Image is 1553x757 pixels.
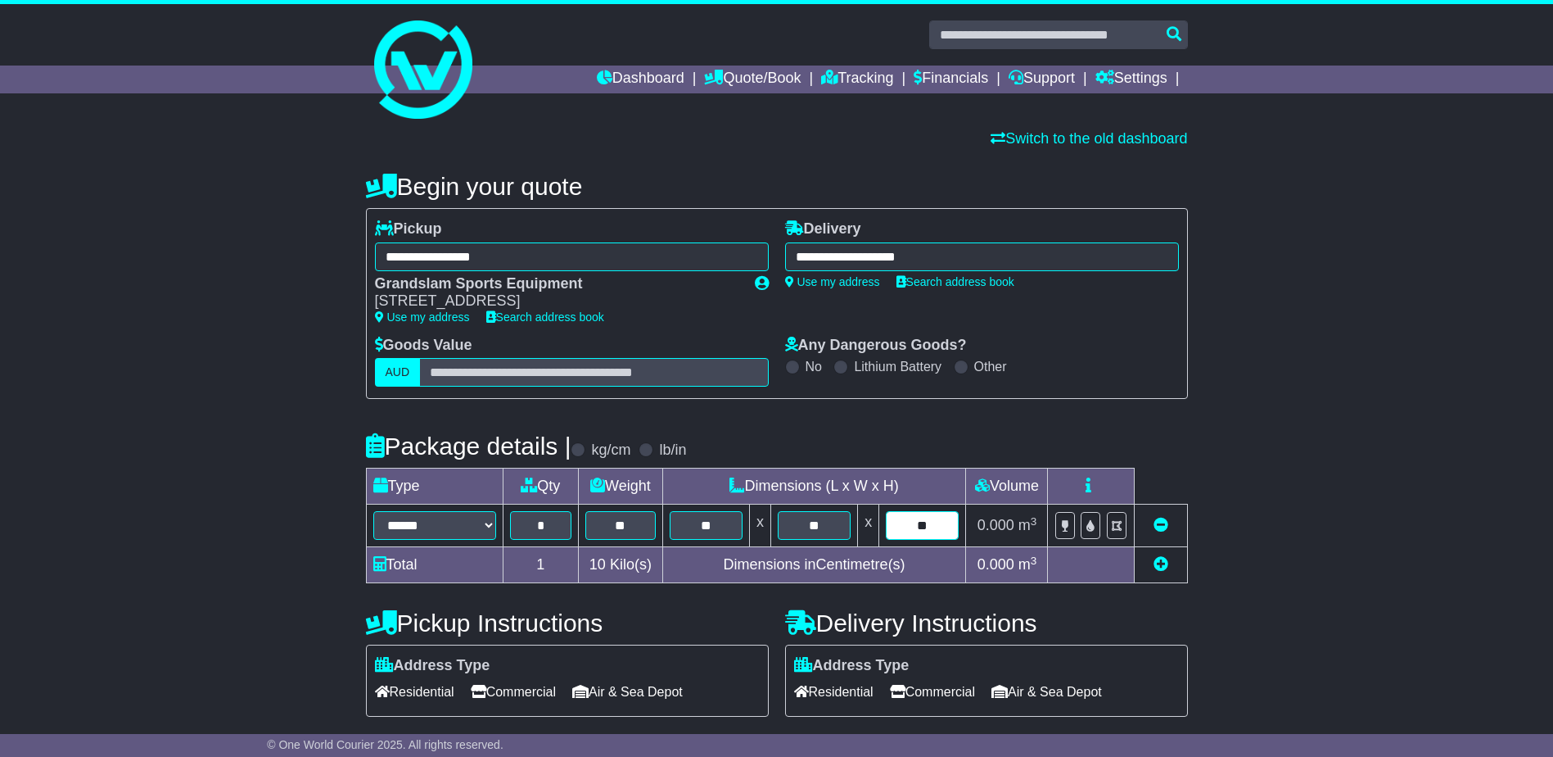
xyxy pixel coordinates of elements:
td: x [749,505,770,547]
span: Residential [375,679,454,705]
label: Any Dangerous Goods? [785,337,967,355]
td: Dimensions (L x W x H) [662,469,966,505]
label: Pickup [375,220,442,238]
span: 0.000 [977,517,1014,533]
a: Dashboard [597,66,684,93]
a: Tracking [821,66,893,93]
td: Volume [966,469,1048,505]
span: © One World Courier 2025. All rights reserved. [267,738,503,751]
a: Search address book [896,275,1014,288]
a: Quote/Book [704,66,801,93]
span: Commercial [471,679,556,705]
td: Total [366,547,503,583]
a: Add new item [1153,556,1168,573]
td: Type [366,469,503,505]
a: Search address book [486,311,604,324]
td: x [858,505,879,547]
a: Use my address [375,311,470,324]
label: Lithium Battery [854,359,941,374]
label: Delivery [785,220,861,238]
a: Switch to the old dashboard [991,130,1187,147]
td: Dimensions in Centimetre(s) [662,547,966,583]
span: Commercial [890,679,975,705]
label: Goods Value [375,337,472,355]
span: m [1018,517,1037,533]
a: Settings [1095,66,1167,93]
td: Kilo(s) [579,547,663,583]
td: 1 [503,547,579,583]
td: Weight [579,469,663,505]
label: AUD [375,358,421,387]
label: No [806,359,822,374]
a: Use my address [785,275,880,288]
a: Support [1009,66,1075,93]
a: Remove this item [1153,517,1168,533]
h4: Begin your quote [366,173,1188,200]
span: Air & Sea Depot [991,679,1102,705]
span: Air & Sea Depot [572,679,683,705]
span: 0.000 [977,556,1014,573]
sup: 3 [1031,515,1037,528]
div: [STREET_ADDRESS] [375,292,738,311]
h4: Pickup Instructions [366,610,769,637]
h4: Package details | [366,433,571,460]
label: Address Type [375,657,490,675]
label: lb/in [659,442,686,460]
label: kg/cm [591,442,630,460]
a: Financials [914,66,988,93]
sup: 3 [1031,555,1037,567]
span: Residential [794,679,874,705]
span: m [1018,556,1037,573]
label: Address Type [794,657,910,675]
span: 10 [589,556,606,573]
h4: Delivery Instructions [785,610,1188,637]
td: Qty [503,469,579,505]
div: Grandslam Sports Equipment [375,275,738,293]
label: Other [974,359,1007,374]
